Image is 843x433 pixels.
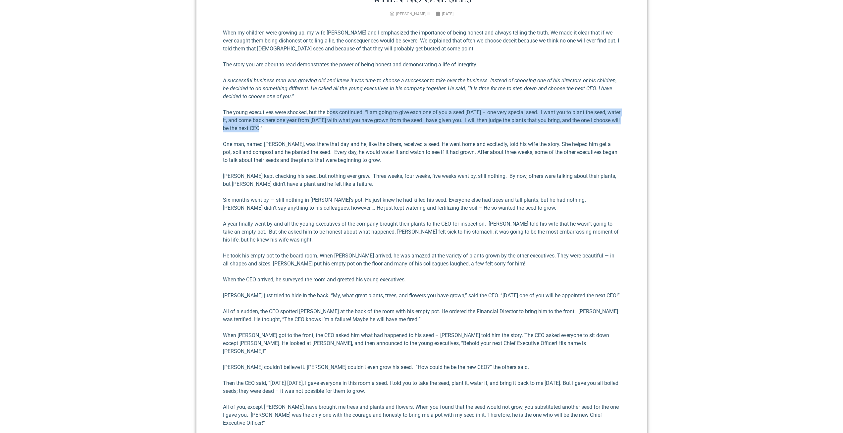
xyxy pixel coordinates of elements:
p: All of a sudden, the CEO spotted [PERSON_NAME] at the back of the room with his empty pot. He ord... [223,308,620,324]
p: When [PERSON_NAME] got to the front, the CEO asked him what had happened to his seed – [PERSON_NA... [223,331,620,355]
p: When the CEO arrived, he surveyed the room and greeted his young executives. [223,276,620,284]
p: One man, named [PERSON_NAME], was there that day and he, like the others, received a seed. He wen... [223,140,620,164]
p: The young executives were shocked, but the boss continued. “I am going to give each one of you a ... [223,108,620,132]
p: [PERSON_NAME] kept checking his seed, but nothing ever grew. Three weeks, four weeks, five weeks ... [223,172,620,188]
p: [PERSON_NAME] couldn’t believe it. [PERSON_NAME] couldn’t even grow his seed. “How could he be th... [223,363,620,371]
p: A year finally went by and all the young executives of the company brought their plants to the CE... [223,220,620,244]
p: He took his empty pot to the board room. When [PERSON_NAME] arrived, he was amazed at the variety... [223,252,620,268]
p: Six months went by — still nothing in [PERSON_NAME]’s pot. He just knew he had killed his seed. E... [223,196,620,212]
p: When my children were growing up, my wife [PERSON_NAME] and I emphasized the importance of being ... [223,29,620,53]
p: Then the CEO said, “[DATE] [DATE], I gave everyone in this room a seed. I told you to take the se... [223,379,620,395]
span: [PERSON_NAME] III [396,12,430,16]
p: All of you, except [PERSON_NAME], have brought me trees and plants and flowers. When you found th... [223,403,620,427]
em: A successful business man was growing old and knew it was time to choose a successor to take over... [223,77,617,100]
time: [DATE] [442,12,453,16]
p: The story you are about to read demonstrates the power of being honest and demonstrating a life o... [223,61,620,69]
a: [DATE] [436,11,453,17]
p: [PERSON_NAME] just tried to hide in the back. “My, what great plants, trees, and flowers you have... [223,292,620,300]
